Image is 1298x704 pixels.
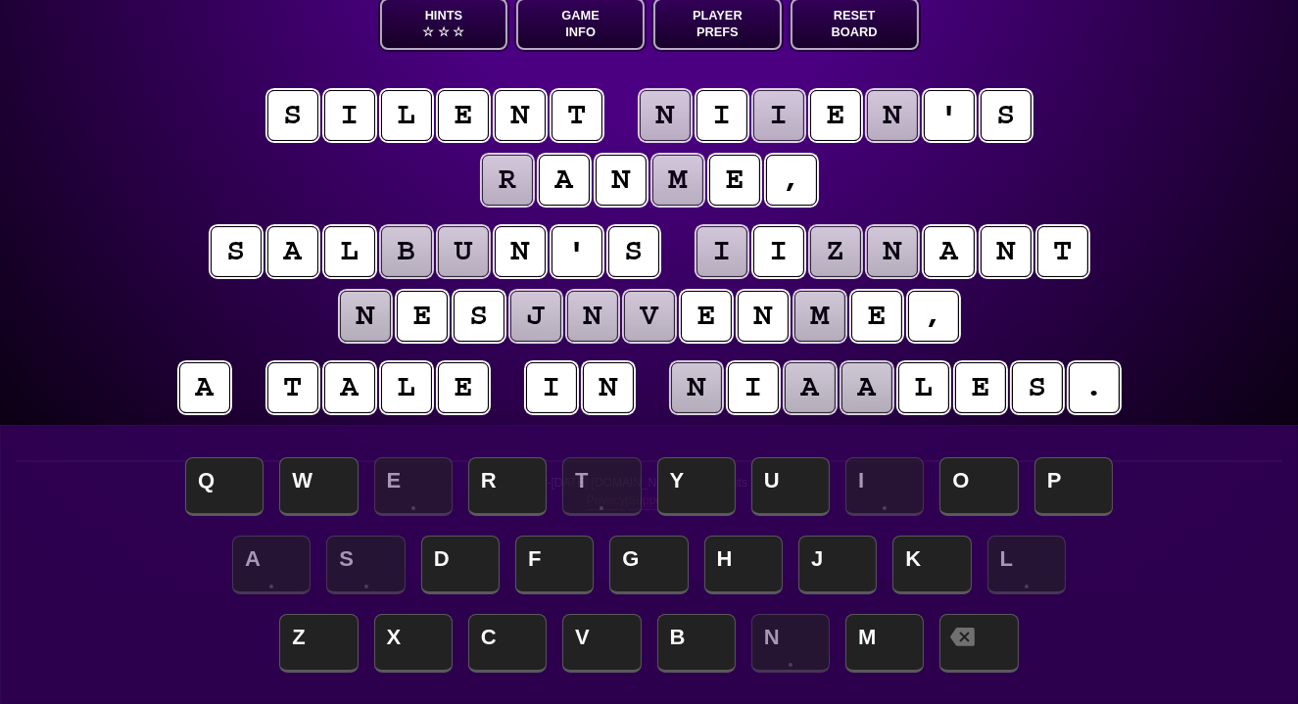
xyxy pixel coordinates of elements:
span: R [468,457,547,516]
puzzle-tile: ' [924,90,975,141]
puzzle-tile: r [482,155,533,206]
puzzle-tile: n [738,291,789,342]
span: K [892,536,971,594]
span: S [326,536,405,594]
span: ☆ [453,23,464,40]
span: W [279,457,358,516]
span: B [657,614,736,673]
span: Y [657,457,736,516]
span: G [609,536,688,594]
puzzle-tile: i [526,362,577,413]
span: F [515,536,594,594]
puzzle-tile: n [640,90,691,141]
puzzle-tile: a [179,362,230,413]
span: N [751,614,830,673]
span: H [704,536,783,594]
puzzle-tile: s [211,226,262,277]
puzzle-tile: n [596,155,647,206]
puzzle-tile: i [753,90,804,141]
puzzle-tile: , [908,291,959,342]
puzzle-tile: a [785,362,836,413]
puzzle-tile: e [438,90,489,141]
span: ☆ [422,23,434,40]
puzzle-tile: l [324,226,375,277]
puzzle-tile: m [652,155,703,206]
span: P [1034,457,1113,516]
puzzle-tile: n [981,226,1032,277]
puzzle-tile: e [955,362,1006,413]
span: U [751,457,830,516]
puzzle-tile: i [697,90,747,141]
puzzle-tile: n [867,90,918,141]
span: Q [185,457,264,516]
puzzle-tile: n [495,226,546,277]
puzzle-tile: s [454,291,505,342]
puzzle-tile: e [810,90,861,141]
span: D [421,536,500,594]
puzzle-tile: t [1037,226,1088,277]
puzzle-tile: i [728,362,779,413]
span: T [562,457,641,516]
puzzle-tile: l [381,90,432,141]
span: L [987,536,1066,594]
puzzle-tile: e [438,362,489,413]
puzzle-tile: i [324,90,375,141]
puzzle-tile: e [709,155,760,206]
span: V [562,614,641,673]
puzzle-tile: . [1069,362,1120,413]
puzzle-tile: s [267,90,318,141]
puzzle-tile: l [898,362,949,413]
puzzle-tile: n [583,362,634,413]
puzzle-tile: s [608,226,659,277]
puzzle-tile: e [851,291,902,342]
puzzle-tile: e [397,291,448,342]
puzzle-tile: u [438,226,489,277]
puzzle-tile: , [766,155,817,206]
puzzle-tile: s [1012,362,1063,413]
span: A [232,536,311,594]
span: ☆ [438,23,450,40]
span: X [374,614,453,673]
puzzle-tile: n [567,291,618,342]
span: O [939,457,1018,516]
span: J [798,536,877,594]
puzzle-tile: n [867,226,918,277]
puzzle-tile: t [267,362,318,413]
puzzle-tile: v [624,291,675,342]
puzzle-tile: n [495,90,546,141]
span: C [468,614,547,673]
puzzle-tile: t [552,90,602,141]
puzzle-tile: b [381,226,432,277]
puzzle-tile: ' [552,226,602,277]
puzzle-tile: s [981,90,1032,141]
span: E [374,457,453,516]
puzzle-tile: l [381,362,432,413]
puzzle-tile: a [267,226,318,277]
puzzle-tile: m [794,291,845,342]
puzzle-tile: a [841,362,892,413]
puzzle-tile: a [539,155,590,206]
puzzle-tile: i [697,226,747,277]
puzzle-tile: n [671,362,722,413]
puzzle-tile: a [924,226,975,277]
puzzle-tile: z [810,226,861,277]
puzzle-tile: n [340,291,391,342]
puzzle-tile: e [681,291,732,342]
span: M [845,614,924,673]
puzzle-tile: a [324,362,375,413]
span: Z [279,614,358,673]
span: I [845,457,924,516]
puzzle-tile: i [753,226,804,277]
puzzle-tile: j [510,291,561,342]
